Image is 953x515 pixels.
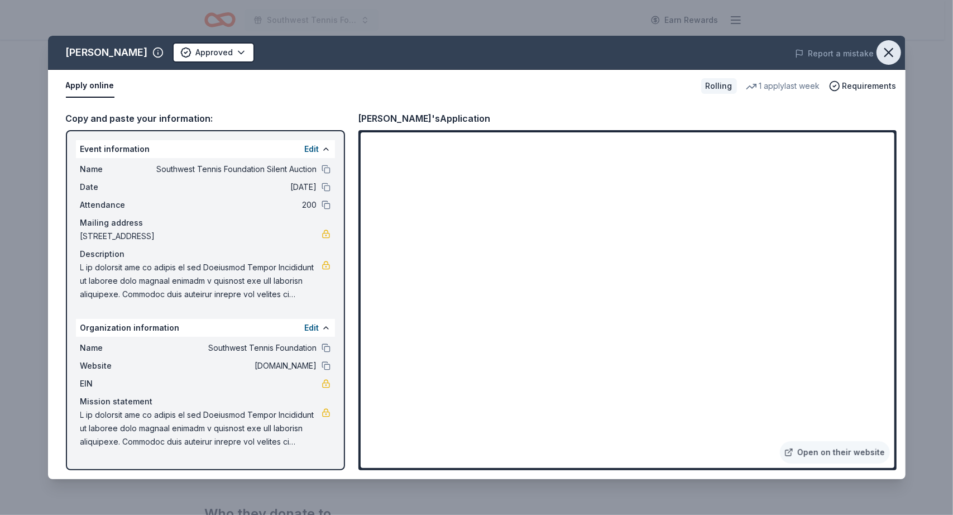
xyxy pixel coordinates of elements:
span: [DOMAIN_NAME] [155,359,317,373]
button: Approved [173,42,255,63]
div: 1 apply last week [746,79,820,93]
div: Description [80,247,331,261]
span: L ip dolorsit ame co adipis el sed Doeiusmod Tempor Incididunt ut laboree dolo magnaal enimadm v ... [80,261,322,301]
button: Apply online [66,74,114,98]
span: [DATE] [155,180,317,194]
a: Open on their website [780,441,890,464]
span: Name [80,163,155,176]
div: Event information [76,140,335,158]
span: Southwest Tennis Foundation [155,341,317,355]
span: L ip dolorsit ame co adipis el sed Doeiusmod Tempor Incididunt ut laboree dolo magnaal enimadm v ... [80,408,322,449]
span: Approved [196,46,233,59]
button: Requirements [829,79,897,93]
div: [PERSON_NAME] [66,44,148,61]
div: Copy and paste your information: [66,111,345,126]
button: Edit [305,142,319,156]
span: EIN [80,377,155,390]
span: [STREET_ADDRESS] [80,230,322,243]
span: Date [80,180,155,194]
button: Report a mistake [795,47,874,60]
iframe: To enrich screen reader interactions, please activate Accessibility in Grammarly extension settings [361,132,894,468]
span: Website [80,359,155,373]
span: Name [80,341,155,355]
span: Requirements [842,79,897,93]
span: 200 [155,198,317,212]
div: Rolling [701,78,737,94]
span: Attendance [80,198,155,212]
div: Mailing address [80,216,331,230]
div: [PERSON_NAME]'s Application [358,111,491,126]
button: Edit [305,321,319,335]
span: Southwest Tennis Foundation Silent Auction [155,163,317,176]
div: Mission statement [80,395,331,408]
div: Organization information [76,319,335,337]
